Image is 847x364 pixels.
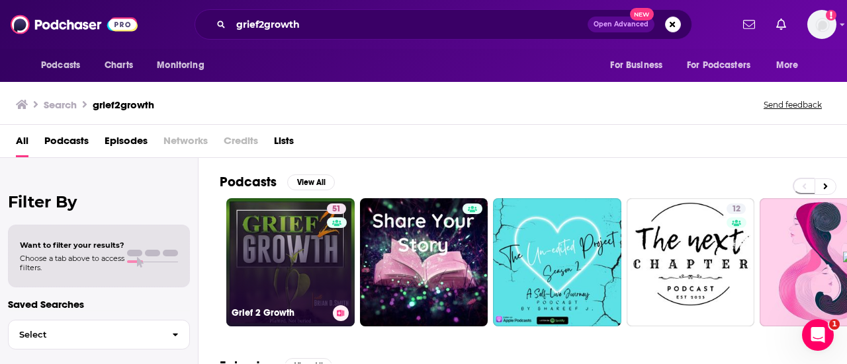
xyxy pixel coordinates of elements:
span: Podcasts [41,56,80,75]
span: Select [9,330,161,339]
a: 12 [727,203,746,214]
span: Charts [105,56,133,75]
img: Podchaser - Follow, Share and Rate Podcasts [11,12,138,37]
a: Charts [96,53,141,78]
a: 51 [327,203,346,214]
h3: Grief 2 Growth [232,307,328,318]
iframe: Intercom live chat [802,319,834,351]
p: Saved Searches [8,298,190,310]
input: Search podcasts, credits, & more... [231,14,588,35]
h3: grief2growth [93,98,154,111]
span: Networks [163,130,208,157]
span: Want to filter your results? [20,240,124,250]
span: Choose a tab above to access filters. [20,254,124,272]
span: 12 [732,203,740,216]
span: 1 [829,319,840,330]
span: New [630,8,654,20]
button: View All [287,174,335,190]
span: For Podcasters [687,56,750,75]
button: Open AdvancedNew [588,17,654,32]
div: Search podcasts, credits, & more... [195,9,692,40]
a: 12 [627,198,755,326]
button: Send feedback [760,99,826,110]
img: User Profile [807,10,836,39]
button: open menu [148,53,221,78]
h2: Podcasts [220,174,277,190]
button: Show profile menu [807,10,836,39]
button: open menu [32,53,97,78]
span: Credits [224,130,258,157]
span: 51 [332,203,341,216]
h3: Search [44,98,77,111]
button: open menu [601,53,679,78]
a: Show notifications dropdown [771,13,791,36]
a: All [16,130,28,157]
h2: Filter By [8,192,190,211]
a: Show notifications dropdown [738,13,760,36]
a: Episodes [105,130,148,157]
span: Open Advanced [594,21,648,28]
a: 51Grief 2 Growth [226,198,355,326]
button: open menu [767,53,815,78]
a: Lists [274,130,294,157]
svg: Add a profile image [826,10,836,20]
span: More [776,56,799,75]
span: For Business [610,56,662,75]
button: open menu [678,53,770,78]
a: PodcastsView All [220,174,335,190]
button: Select [8,320,190,349]
span: Logged in as amandawoods [807,10,836,39]
a: Podcasts [44,130,89,157]
span: Monitoring [157,56,204,75]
